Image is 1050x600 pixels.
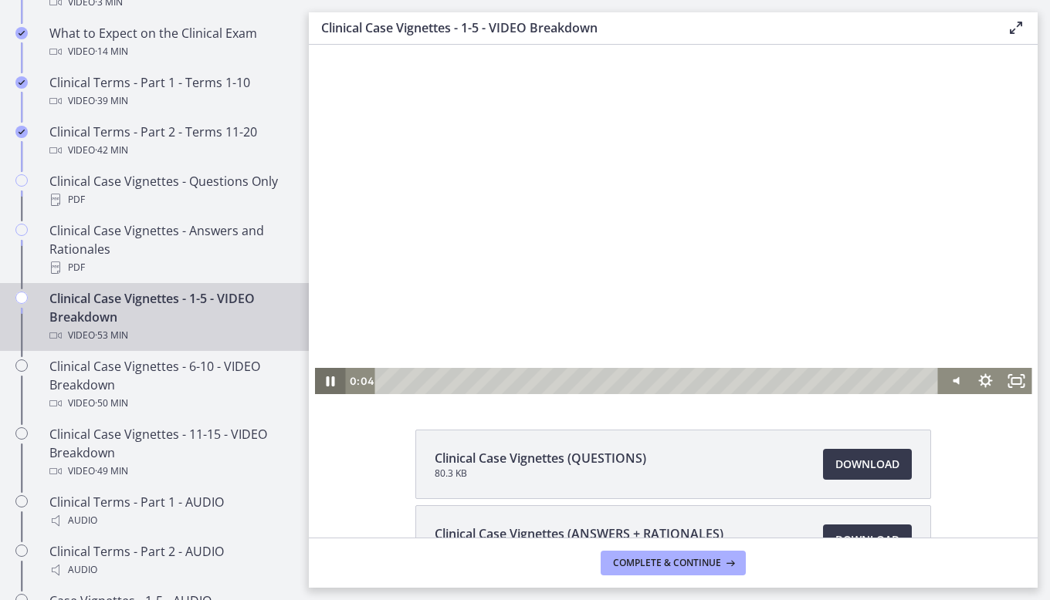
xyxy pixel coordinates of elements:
span: · 53 min [95,326,128,345]
span: · 49 min [95,462,128,480]
div: Video [49,326,290,345]
div: Clinical Case Vignettes - Questions Only [49,172,290,209]
a: Download [823,524,912,555]
span: Clinical Case Vignettes (ANSWERS + RATIONALES) [435,524,723,543]
div: PDF [49,258,290,277]
button: Mute [631,323,662,349]
div: Clinical Terms - Part 1 - AUDIO [49,493,290,530]
div: Video [49,141,290,160]
button: Fullscreen [693,323,723,349]
span: · 14 min [95,42,128,61]
span: Clinical Case Vignettes (QUESTIONS) [435,449,646,467]
div: What to Expect on the Clinical Exam [49,24,290,61]
span: · 39 min [95,92,128,110]
span: · 50 min [95,394,128,413]
div: Video [49,92,290,110]
button: Complete & continue [601,551,746,575]
span: 80.3 KB [435,467,646,480]
div: Clinical Case Vignettes - Answers and Rationales [49,221,290,277]
h3: Clinical Case Vignettes - 1-5 - VIDEO Breakdown [321,19,982,37]
div: Audio [49,511,290,530]
i: Completed [15,76,28,89]
i: Completed [15,126,28,138]
span: Complete & continue [613,557,721,569]
div: Clinical Case Vignettes - 6-10 - VIDEO Breakdown [49,357,290,413]
div: Clinical Terms - Part 1 - Terms 1-10 [49,73,290,110]
div: Clinical Case Vignettes - 11-15 - VIDEO Breakdown [49,425,290,480]
button: Show settings menu [662,323,693,349]
div: Video [49,42,290,61]
div: Video [49,462,290,480]
span: Download [835,455,899,474]
div: Video [49,394,290,413]
div: Audio [49,561,290,579]
div: Clinical Case Vignettes - 1-5 - VIDEO Breakdown [49,289,290,345]
span: Download [835,531,899,549]
a: Download [823,449,912,480]
i: Completed [15,27,28,39]
div: PDF [49,190,290,209]
div: Clinical Terms - Part 2 - AUDIO [49,542,290,579]
span: · 42 min [95,141,128,160]
iframe: Video Lesson [309,45,1038,394]
div: Clinical Terms - Part 2 - Terms 11-20 [49,123,290,160]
